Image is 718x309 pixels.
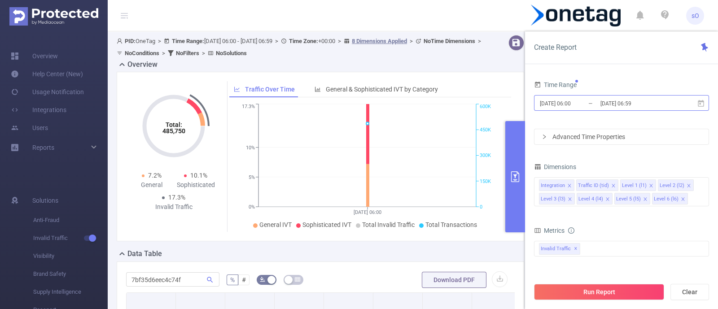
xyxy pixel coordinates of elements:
div: Integration [541,180,565,191]
tspan: 485,750 [162,127,185,135]
button: Run Report [534,284,664,300]
span: Create Report [534,43,577,52]
a: Overview [11,47,58,65]
span: # [242,276,246,283]
span: General IVT [259,221,292,228]
div: Level 3 (l3) [541,193,565,205]
div: Level 5 (l5) [616,193,641,205]
button: Clear [670,284,709,300]
i: icon: close [643,197,648,202]
span: OneTag [DATE] 06:00 - [DATE] 06:59 +00:00 [117,38,484,57]
a: Users [11,119,48,137]
span: Visibility [33,247,108,265]
li: Level 1 (l1) [620,179,656,191]
a: Help Center (New) [11,65,83,83]
li: Level 6 (l6) [652,193,688,205]
u: 8 Dimensions Applied [352,38,407,44]
i: icon: bar-chart [315,86,321,92]
b: No Conditions [125,50,159,57]
h2: Overview [127,59,158,70]
i: icon: close [611,183,616,189]
span: Total Transactions [425,221,477,228]
b: No Solutions [216,50,247,57]
tspan: 300K [480,153,491,159]
tspan: 0 [480,204,482,210]
tspan: 450K [480,127,491,133]
div: Sophisticated [174,180,218,190]
li: Level 4 (l4) [577,193,613,205]
button: Download PDF [422,272,486,288]
tspan: 0% [249,204,255,210]
span: sO [692,7,699,25]
b: No Filters [176,50,199,57]
i: icon: info-circle [568,227,574,234]
div: Level 4 (l4) [578,193,603,205]
b: PID: [125,38,136,44]
span: 7.2% [148,172,162,179]
span: Metrics [534,227,565,234]
img: Protected Media [9,7,98,26]
span: Supply Intelligence [33,283,108,301]
i: icon: close [567,183,572,189]
b: Time Range: [172,38,204,44]
span: > [272,38,281,44]
i: icon: close [605,197,610,202]
span: ✕ [574,244,578,254]
i: icon: close [568,197,572,202]
span: > [335,38,344,44]
tspan: 10% [246,145,255,151]
a: Reports [32,139,54,157]
li: Integration [539,179,574,191]
div: General [130,180,174,190]
b: No Time Dimensions [424,38,475,44]
li: Level 3 (l3) [539,193,575,205]
span: Time Range [534,81,577,88]
b: Time Zone: [289,38,318,44]
tspan: 5% [249,174,255,180]
span: > [475,38,484,44]
tspan: 600K [480,104,491,110]
span: 10.1% [190,172,207,179]
span: Invalid Traffic [33,229,108,247]
a: Usage Notification [11,83,84,101]
input: Start date [539,97,612,109]
div: Level 6 (l6) [654,193,679,205]
input: Search... [126,272,219,287]
span: Reports [32,144,54,151]
a: Integrations [11,101,66,119]
div: Level 2 (l2) [660,180,684,191]
span: Solutions [32,191,58,209]
div: icon: rightAdvanced Time Properties [534,129,709,144]
li: Level 5 (l5) [614,193,650,205]
span: % [230,276,235,283]
span: Anti-Fraud [33,211,108,229]
span: Invalid Traffic [539,243,580,255]
i: icon: close [681,197,685,202]
i: icon: close [649,183,653,189]
span: Total Invalid Traffic [362,221,415,228]
span: Brand Safety [33,265,108,283]
div: Invalid Traffic [152,202,196,212]
h2: Data Table [127,248,162,259]
div: Level 1 (l1) [622,180,647,191]
div: Traffic ID (tid) [578,180,609,191]
span: > [199,50,208,57]
span: General & Sophisticated IVT by Category [326,86,438,93]
li: Level 2 (l2) [658,179,694,191]
i: icon: bg-colors [260,277,265,282]
input: End date [600,97,672,109]
i: icon: table [295,277,300,282]
span: > [159,50,168,57]
span: Sophisticated IVT [302,221,351,228]
span: Traffic Over Time [245,86,295,93]
tspan: Total: [166,121,182,128]
i: icon: right [542,134,547,139]
span: Dimensions [534,163,576,170]
tspan: 150K [480,178,491,184]
tspan: 17.3% [242,104,255,110]
tspan: [DATE] 06:00 [354,209,381,215]
li: Traffic ID (tid) [576,179,618,191]
i: icon: line-chart [234,86,240,92]
span: 17.3% [168,194,185,201]
span: > [155,38,164,44]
